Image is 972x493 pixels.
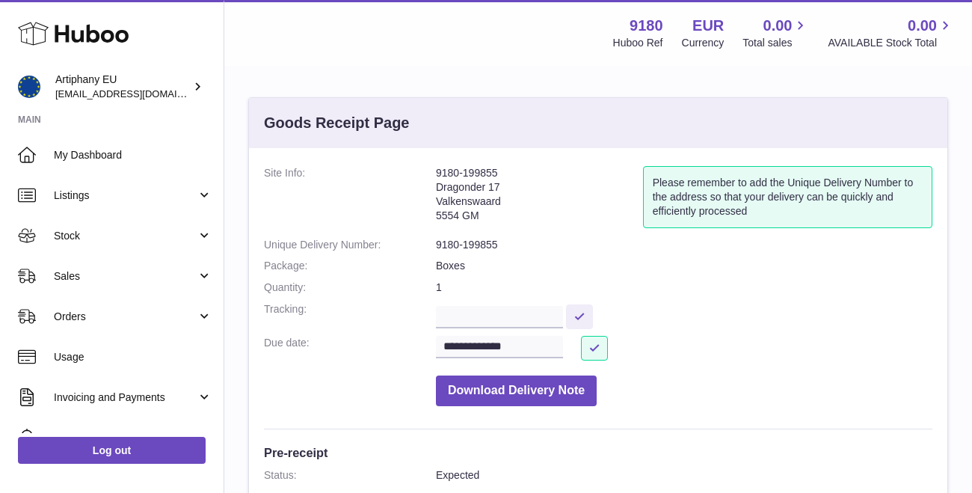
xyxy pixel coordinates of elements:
dt: Package: [264,259,436,273]
div: Please remember to add the Unique Delivery Number to the address so that your delivery can be qui... [643,166,932,228]
span: Stock [54,229,197,243]
span: Orders [54,310,197,324]
span: Invoicing and Payments [54,391,197,405]
div: Artiphany EU [55,73,190,101]
dt: Tracking: [264,302,436,328]
dd: Expected [436,468,932,483]
dt: Quantity: [264,281,436,295]
span: My Dashboard [54,148,212,162]
span: 0.00 [908,16,937,36]
span: [EMAIL_ADDRESS][DOMAIN_NAME] [55,88,220,99]
address: 9180-199855 Dragonder 17 Valkenswaard 5554 GM [436,166,643,230]
dt: Site Info: [264,166,436,230]
div: Huboo Ref [613,36,663,50]
div: Currency [682,36,725,50]
span: AVAILABLE Stock Total [828,36,954,50]
dt: Unique Delivery Number: [264,238,436,252]
strong: 9180 [630,16,663,36]
dd: 1 [436,281,932,295]
span: Total sales [742,36,809,50]
dd: Boxes [436,259,932,273]
span: Usage [54,350,212,364]
span: Cases [54,431,212,445]
button: Download Delivery Note [436,376,597,406]
dt: Due date: [264,336,436,361]
a: 0.00 AVAILABLE Stock Total [828,16,954,50]
a: 0.00 Total sales [742,16,809,50]
dd: 9180-199855 [436,238,932,252]
h3: Pre-receipt [264,444,932,461]
span: Listings [54,189,197,203]
h3: Goods Receipt Page [264,113,410,133]
a: Log out [18,437,206,464]
strong: EUR [692,16,724,36]
span: 0.00 [763,16,793,36]
span: Sales [54,269,197,284]
img: artiphany@artiphany.eu [18,76,40,98]
dt: Status: [264,468,436,483]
